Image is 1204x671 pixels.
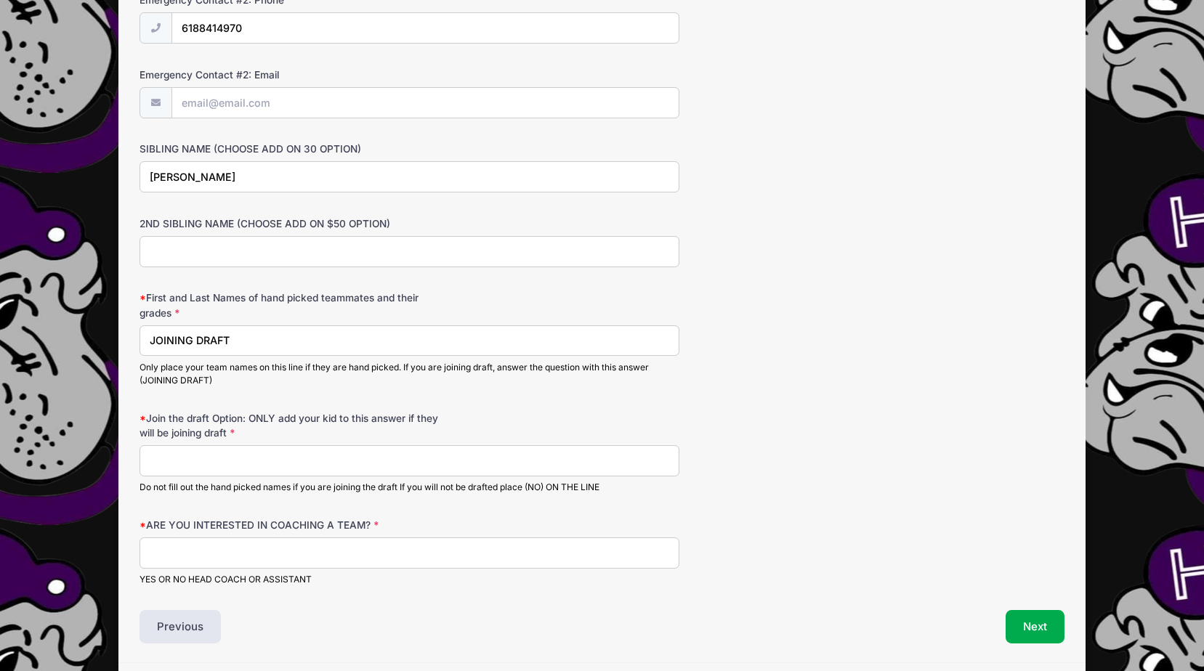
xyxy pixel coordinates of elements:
[140,573,679,586] div: YES OR NO HEAD COACH OR ASSISTANT
[140,216,448,231] label: 2ND SIBLING NAME (CHOOSE ADD ON $50 OPTION)
[140,481,679,494] div: Do not fill out the hand picked names if you are joining the draft If you will not be drafted pla...
[1006,610,1064,643] button: Next
[140,142,448,156] label: SIBLING NAME (CHOOSE ADD ON 30 OPTION)
[140,361,679,387] div: Only place your team names on this line if they are hand picked. If you are joining draft, answer...
[140,68,448,82] label: Emergency Contact #2: Email
[140,610,221,643] button: Previous
[171,87,679,118] input: email@email.com
[140,411,448,441] label: Join the draft Option: ONLY add your kid to this answer if they will be joining draft
[140,518,448,532] label: ARE YOU INTERESTED IN COACHING A TEAM?
[171,12,679,44] input: (xxx) xxx-xxxx
[140,290,448,320] label: First and Last Names of hand picked teammates and their grades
